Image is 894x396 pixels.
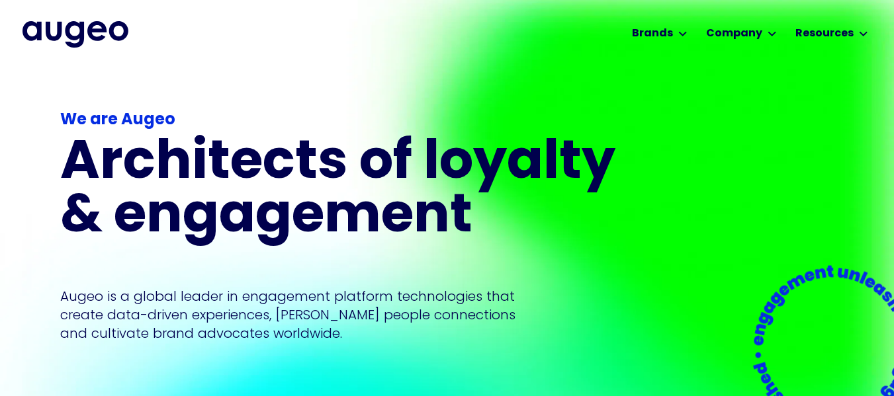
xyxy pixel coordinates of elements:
[795,26,854,42] div: Resources
[706,26,762,42] div: Company
[60,287,515,342] p: Augeo is a global leader in engagement platform technologies that create data-driven experiences,...
[60,138,632,245] h1: Architects of loyalty & engagement
[22,21,128,48] a: home
[632,26,673,42] div: Brands
[22,21,128,48] img: Augeo's full logo in midnight blue.
[60,108,632,132] div: We are Augeo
